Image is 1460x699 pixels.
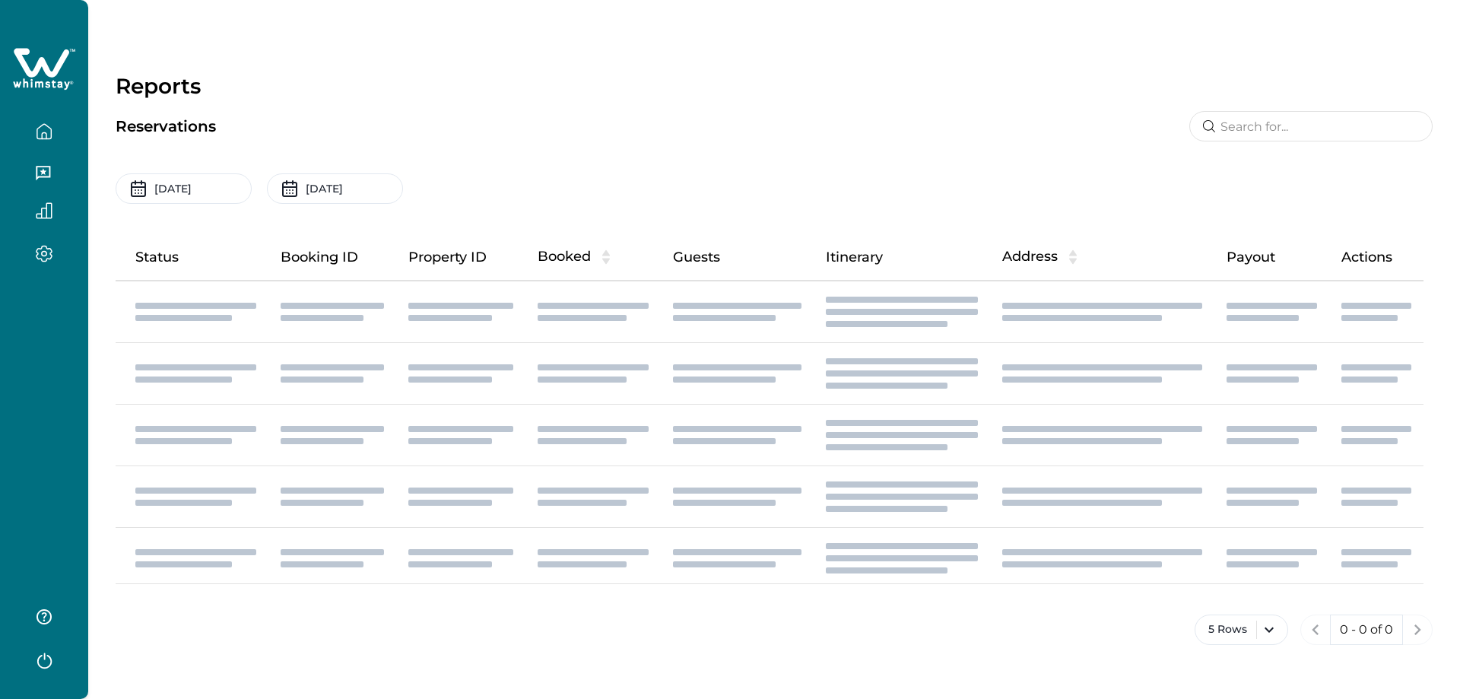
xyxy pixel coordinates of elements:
[116,234,268,281] th: Status
[1195,615,1288,645] button: 5 Rows
[116,173,252,204] input: From date
[1330,615,1403,645] button: 0 - 0 of 0
[116,73,1433,99] p: Reports
[116,119,216,135] p: Reservations
[1058,249,1088,265] button: sorting
[1300,615,1331,645] button: previous page
[1214,234,1329,281] th: Payout
[1329,234,1423,281] th: Actions
[396,234,525,281] th: Property ID
[990,234,1214,281] th: Address
[1189,111,1433,141] input: Search for...
[1402,615,1433,645] button: next page
[591,249,621,265] button: sorting
[267,173,403,204] input: To date
[1340,622,1393,637] p: 0 - 0 of 0
[525,234,661,281] th: Booked
[268,234,396,281] th: Booking ID
[814,234,990,281] th: Itinerary
[661,234,814,281] th: Guests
